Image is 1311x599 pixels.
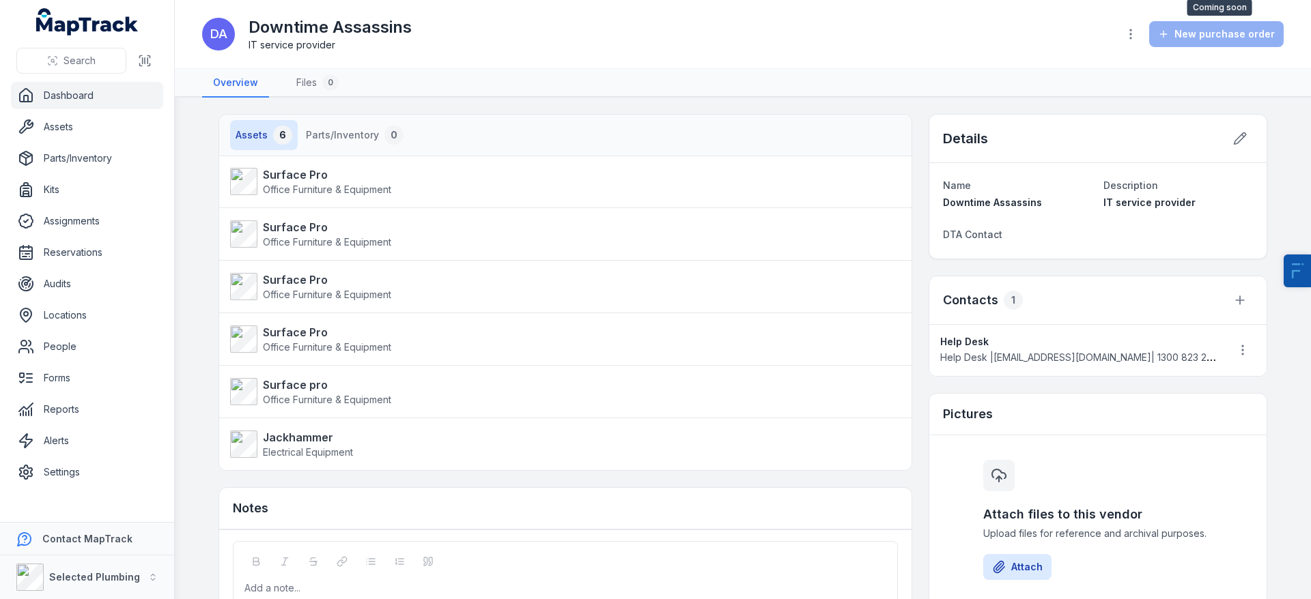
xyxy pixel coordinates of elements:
strong: Surface Pro [263,324,391,340]
span: DA [210,25,227,44]
h3: Pictures [943,405,993,424]
a: People [11,333,163,360]
a: Parts/Inventory [11,145,163,172]
a: Surface ProOffice Furniture & Equipment [230,272,901,302]
span: Office Furniture & Equipment [263,341,391,353]
span: Office Furniture & Equipment [263,394,391,405]
a: Audits [11,270,163,297]
div: 0 [384,126,404,145]
strong: Contact MapTrack [42,533,132,544]
span: Name [943,179,971,191]
span: Office Furniture & Equipment [263,236,391,248]
a: Reservations [11,239,163,266]
h3: Contacts [943,291,998,310]
strong: Surface pro [263,377,391,393]
a: MapTrack [36,8,139,35]
button: Parts/Inventory0 [300,120,409,150]
a: Locations [11,302,163,329]
button: Attach [983,554,1052,580]
a: Dashboard [11,82,163,109]
span: Office Furniture & Equipment [263,184,391,195]
span: Downtime Assassins [943,196,1042,208]
a: Overview [202,69,269,98]
a: Surface ProOffice Furniture & Equipment [230,219,901,249]
a: Surface ProOffice Furniture & Equipment [230,166,901,196]
span: DTA Contact [943,229,1002,240]
a: Kits [11,176,163,203]
a: Reports [11,396,163,423]
span: Upload files for reference and archival purposes. [983,527,1213,540]
span: IT service provider [249,38,335,52]
h3: Attach files to this vendor [983,505,1213,524]
button: Search [16,48,126,74]
a: Files0 [285,69,350,98]
button: Assets6 [230,120,298,150]
span: Office Furniture & Equipment [263,289,391,300]
strong: Selected Plumbing [49,571,140,583]
a: JackhammerElectrical Equipment [230,429,901,459]
div: 6 [273,126,292,145]
strong: Help Desk [940,335,1216,349]
a: Forms [11,364,163,392]
strong: Surface Pro [263,166,391,183]
strong: Surface Pro [263,219,391,235]
strong: Jackhammer [263,429,353,445]
h2: Details [943,129,988,148]
a: Settings [11,458,163,486]
a: Assets [11,113,163,141]
span: Search [64,54,96,68]
strong: Surface Pro [263,272,391,288]
span: Help Desk | [EMAIL_ADDRESS][DOMAIN_NAME] | 1300 823 226 [940,351,1218,363]
a: Assignments [11,207,163,235]
a: Surface proOffice Furniture & Equipment [230,377,901,407]
div: 1 [1004,291,1023,310]
span: Electrical Equipment [263,446,353,458]
a: Surface ProOffice Furniture & Equipment [230,324,901,354]
span: IT service provider [1103,196,1196,208]
div: 0 [322,74,339,91]
a: Alerts [11,427,163,454]
span: Description [1103,179,1158,191]
h1: Downtime Assassins [249,16,412,38]
h3: Notes [233,499,268,518]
